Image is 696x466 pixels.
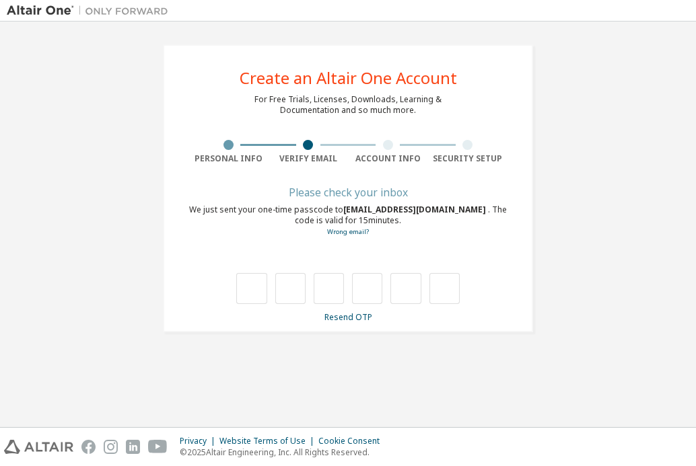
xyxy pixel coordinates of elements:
div: For Free Trials, Licenses, Downloads, Learning & Documentation and so much more. [254,94,442,116]
img: facebook.svg [81,440,96,454]
div: Verify Email [269,153,349,164]
img: youtube.svg [148,440,168,454]
span: [EMAIL_ADDRESS][DOMAIN_NAME] [343,204,488,215]
div: Cookie Consent [318,436,388,446]
a: Resend OTP [324,311,372,323]
img: linkedin.svg [126,440,140,454]
div: Personal Info [188,153,269,164]
div: Account Info [348,153,428,164]
div: Security Setup [428,153,508,164]
img: Altair One [7,4,175,17]
a: Go back to the registration form [327,227,369,236]
img: altair_logo.svg [4,440,73,454]
div: Website Terms of Use [219,436,318,446]
p: © 2025 Altair Engineering, Inc. All Rights Reserved. [180,446,388,458]
div: Please check your inbox [188,188,508,196]
div: We just sent your one-time passcode to . The code is valid for 15 minutes. [188,204,508,237]
img: instagram.svg [104,440,118,454]
div: Privacy [180,436,219,446]
div: Create an Altair One Account [240,70,457,86]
